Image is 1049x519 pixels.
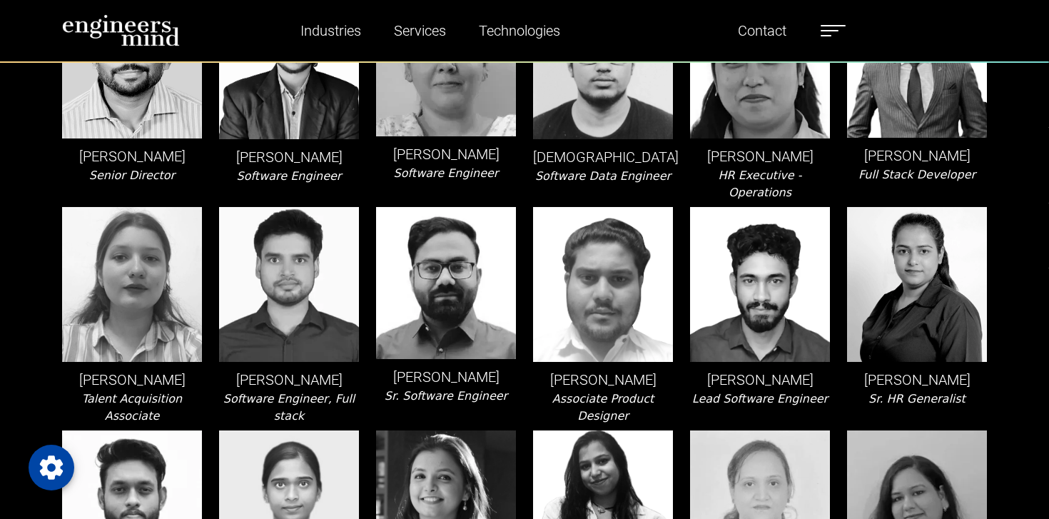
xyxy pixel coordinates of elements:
[376,143,516,165] p: [PERSON_NAME]
[62,146,202,167] p: [PERSON_NAME]
[388,14,452,47] a: Services
[89,168,175,182] i: Senior Director
[237,169,342,183] i: Software Engineer
[62,369,202,390] p: [PERSON_NAME]
[62,207,202,362] img: leader-img
[732,14,792,47] a: Contact
[82,392,182,423] i: Talent Acquisition Associate
[847,207,987,362] img: leader-img
[223,392,355,423] i: Software Engineer, Full stack
[847,369,987,390] p: [PERSON_NAME]
[533,207,673,362] img: leader-img
[385,389,507,403] i: Sr. Software Engineer
[219,146,359,168] p: [PERSON_NAME]
[219,207,359,362] img: leader-img
[552,392,654,423] i: Associate Product Designer
[690,146,830,167] p: [PERSON_NAME]
[533,369,673,390] p: [PERSON_NAME]
[62,14,180,46] img: logo
[868,392,966,405] i: Sr. HR Generalist
[690,207,830,362] img: leader-img
[719,168,802,199] i: HR Executive - Operations
[394,166,499,180] i: Software Engineer
[535,169,671,183] i: Software Data Engineer
[473,14,566,47] a: Technologies
[690,369,830,390] p: [PERSON_NAME]
[376,366,516,388] p: [PERSON_NAME]
[847,145,987,166] p: [PERSON_NAME]
[858,168,975,181] i: Full Stack Developer
[219,369,359,390] p: [PERSON_NAME]
[295,14,367,47] a: Industries
[533,146,673,168] p: [DEMOGRAPHIC_DATA]
[692,392,828,405] i: Lead Software Engineer
[376,207,516,359] img: leader-img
